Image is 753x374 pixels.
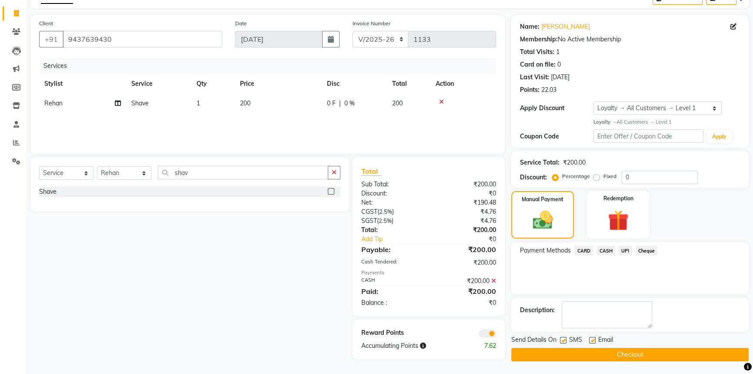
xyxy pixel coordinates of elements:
span: UPI [619,246,632,256]
div: Service Total: [520,158,560,167]
div: Paid: [355,286,429,297]
button: Checkout [511,348,749,361]
div: Payments [361,269,496,276]
label: Fixed [603,172,616,180]
div: Payable: [355,244,429,255]
label: Manual Payment [522,195,563,203]
div: ₹0 [429,298,503,307]
th: Qty [191,74,235,94]
span: Payment Methods [520,246,571,255]
span: 2.5% [379,208,392,215]
div: 7.62 [466,341,503,350]
span: 0 F [327,99,336,108]
div: Net: [355,198,429,207]
div: Total Visits: [520,47,554,57]
div: All Customers → Level 1 [593,118,740,126]
th: Price [235,74,322,94]
button: Apply [707,130,732,143]
div: ₹200.00 [563,158,586,167]
th: Service [126,74,191,94]
input: Search by Name/Mobile/Email/Code [63,31,222,47]
div: 22.03 [541,85,556,94]
span: 2.5% [379,217,392,224]
div: ₹200.00 [429,286,503,297]
div: 1 [556,47,560,57]
strong: Loyalty → [593,119,616,125]
div: Name: [520,22,540,31]
span: Total [361,167,381,176]
div: Reward Points [355,328,429,338]
input: Enter Offer / Coupon Code [593,129,703,143]
th: Disc [322,74,387,94]
span: CASH [596,246,615,256]
div: Total: [355,226,429,235]
div: ( ) [355,207,429,216]
div: Accumulating Points [355,341,466,350]
span: SMS [569,335,582,346]
span: Cheque [636,246,658,256]
div: Apply Discount [520,104,593,113]
div: ₹0 [441,235,503,244]
div: CASH [355,276,429,286]
label: Client [39,20,53,27]
img: _cash.svg [526,209,559,232]
th: Total [387,74,430,94]
div: Description: [520,306,555,315]
label: Invoice Number [353,20,390,27]
div: Discount: [355,189,429,198]
div: ₹200.00 [429,244,503,255]
div: Cash Tendered: [355,258,429,267]
div: Balance : [355,298,429,307]
div: ₹200.00 [429,180,503,189]
div: ₹4.76 [429,207,503,216]
button: +91 [39,31,63,47]
a: [PERSON_NAME] [541,22,590,31]
div: Points: [520,85,540,94]
img: _gift.svg [601,208,635,234]
div: ₹4.76 [429,216,503,226]
a: Add Tip [355,235,441,244]
div: ₹200.00 [429,258,503,267]
div: [DATE] [551,73,570,82]
label: Percentage [562,172,590,180]
div: Services [40,58,503,74]
span: Email [598,335,613,346]
input: Search or Scan [158,166,328,179]
div: Shave [39,187,57,196]
span: | [339,99,341,108]
span: 1 [197,99,200,107]
label: Date [235,20,247,27]
span: 0 % [344,99,355,108]
span: CARD [574,246,593,256]
div: 0 [557,60,561,69]
div: Sub Total: [355,180,429,189]
div: Card on file: [520,60,556,69]
span: Send Details On [511,335,556,346]
span: SGST [361,217,377,225]
div: ( ) [355,216,429,226]
span: CGST [361,208,377,216]
div: ₹200.00 [429,276,503,286]
div: Membership: [520,35,558,44]
span: Shave [131,99,149,107]
div: Discount: [520,173,547,182]
th: Stylist [39,74,126,94]
div: Coupon Code [520,132,593,141]
th: Action [430,74,496,94]
div: ₹0 [429,189,503,198]
span: 200 [392,99,403,107]
span: 200 [240,99,250,107]
label: Redemption [603,195,633,202]
div: ₹200.00 [429,226,503,235]
div: ₹190.48 [429,198,503,207]
div: Last Visit: [520,73,549,82]
div: No Active Membership [520,35,740,44]
span: Rehan [44,99,63,107]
